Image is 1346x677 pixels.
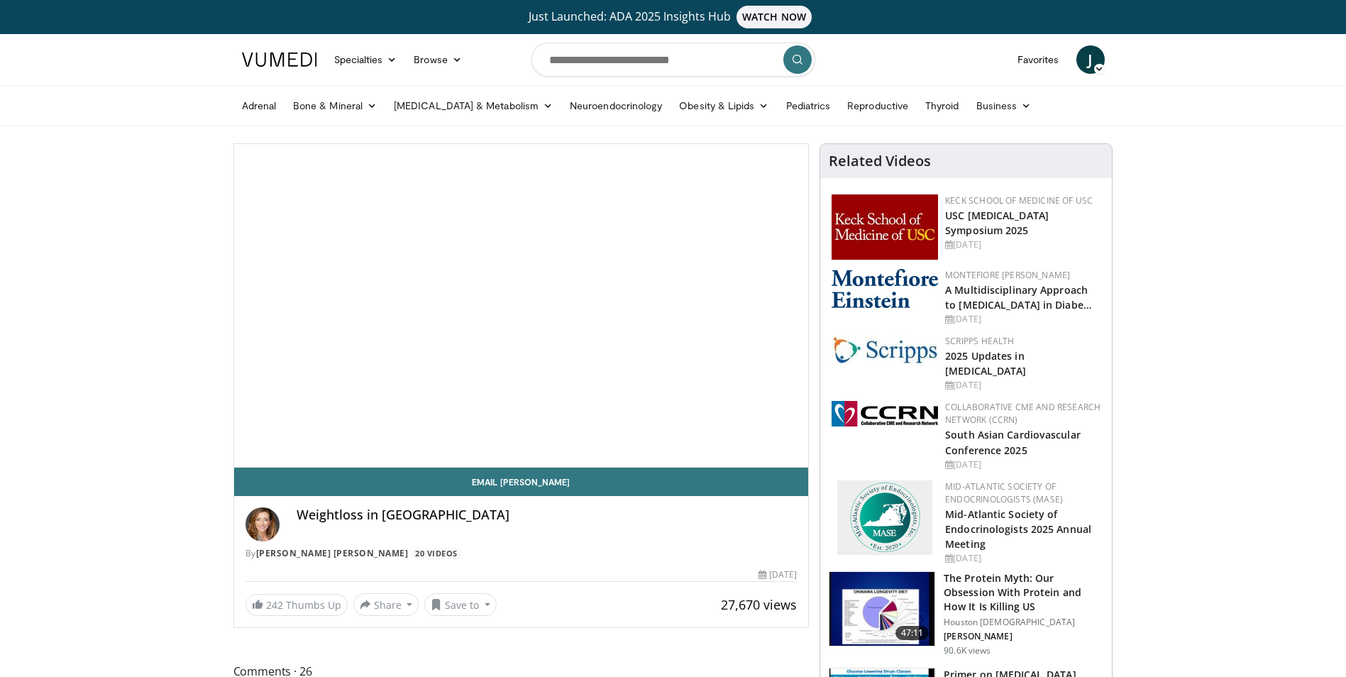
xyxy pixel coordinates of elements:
a: 242 Thumbs Up [246,594,348,616]
a: Favorites [1009,45,1068,74]
video-js: Video Player [234,144,809,468]
a: South Asian Cardiovascular Conference 2025 [945,428,1081,456]
span: 242 [266,598,283,612]
a: Scripps Health [945,335,1014,347]
a: Email [PERSON_NAME] [234,468,809,496]
img: VuMedi Logo [242,53,317,67]
a: 2025 Updates in [MEDICAL_DATA] [945,349,1026,378]
a: Mid-Atlantic Society of Endocrinologists (MASE) [945,480,1063,505]
a: Just Launched: ADA 2025 Insights HubWATCH NOW [244,6,1103,28]
p: [PERSON_NAME] [944,631,1103,642]
a: 47:11 The Protein Myth: Our Obsession With Protein and How It Is Killing US Houston [DEMOGRAPHIC_... [829,571,1103,656]
a: Bone & Mineral [285,92,385,120]
img: a04ee3ba-8487-4636-b0fb-5e8d268f3737.png.150x105_q85_autocrop_double_scale_upscale_version-0.2.png [832,401,938,426]
h3: The Protein Myth: Our Obsession With Protein and How It Is Killing US [944,571,1103,614]
div: [DATE] [945,313,1100,326]
a: Collaborative CME and Research Network (CCRN) [945,401,1100,426]
img: Avatar [246,507,280,541]
a: Business [968,92,1040,120]
div: [DATE] [945,238,1100,251]
a: Adrenal [233,92,285,120]
h4: Weightloss in [GEOGRAPHIC_DATA] [297,507,798,523]
a: Specialties [326,45,406,74]
a: Neuroendocrinology [561,92,671,120]
a: [MEDICAL_DATA] & Metabolism [385,92,561,120]
img: c9f2b0b7-b02a-4276-a72a-b0cbb4230bc1.jpg.150x105_q85_autocrop_double_scale_upscale_version-0.2.jpg [832,335,938,364]
h4: Related Videos [829,153,931,170]
a: Thyroid [917,92,968,120]
div: By [246,547,798,560]
a: Pediatrics [778,92,839,120]
a: A Multidisciplinary Approach to [MEDICAL_DATA] in Diabe… [945,283,1092,312]
a: Mid-Atlantic Society of Endocrinologists 2025 Annual Meeting [945,507,1091,551]
button: Share [353,593,419,616]
a: Browse [405,45,470,74]
a: Keck School of Medicine of USC [945,194,1093,207]
img: f382488c-070d-4809-84b7-f09b370f5972.png.150x105_q85_autocrop_double_scale_upscale_version-0.2.png [837,480,932,555]
div: [DATE] [945,458,1100,471]
span: WATCH NOW [737,6,812,28]
img: 7b941f1f-d101-407a-8bfa-07bd47db01ba.png.150x105_q85_autocrop_double_scale_upscale_version-0.2.jpg [832,194,938,260]
a: Obesity & Lipids [671,92,777,120]
p: 90.6K views [944,645,991,656]
a: USC [MEDICAL_DATA] Symposium 2025 [945,209,1049,237]
div: [DATE] [945,552,1100,565]
input: Search topics, interventions [531,43,815,77]
p: Houston [DEMOGRAPHIC_DATA] [944,617,1103,628]
a: [PERSON_NAME] [PERSON_NAME] [256,547,409,559]
div: [DATE] [945,379,1100,392]
a: 20 Videos [411,548,463,560]
a: Montefiore [PERSON_NAME] [945,269,1070,281]
span: 27,670 views [721,596,797,613]
div: [DATE] [758,568,797,581]
button: Save to [424,593,497,616]
a: J [1076,45,1105,74]
img: b0142b4c-93a1-4b58-8f91-5265c282693c.png.150x105_q85_autocrop_double_scale_upscale_version-0.2.png [832,269,938,308]
a: Reproductive [839,92,917,120]
span: 47:11 [895,626,929,640]
img: b7b8b05e-5021-418b-a89a-60a270e7cf82.150x105_q85_crop-smart_upscale.jpg [829,572,934,646]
